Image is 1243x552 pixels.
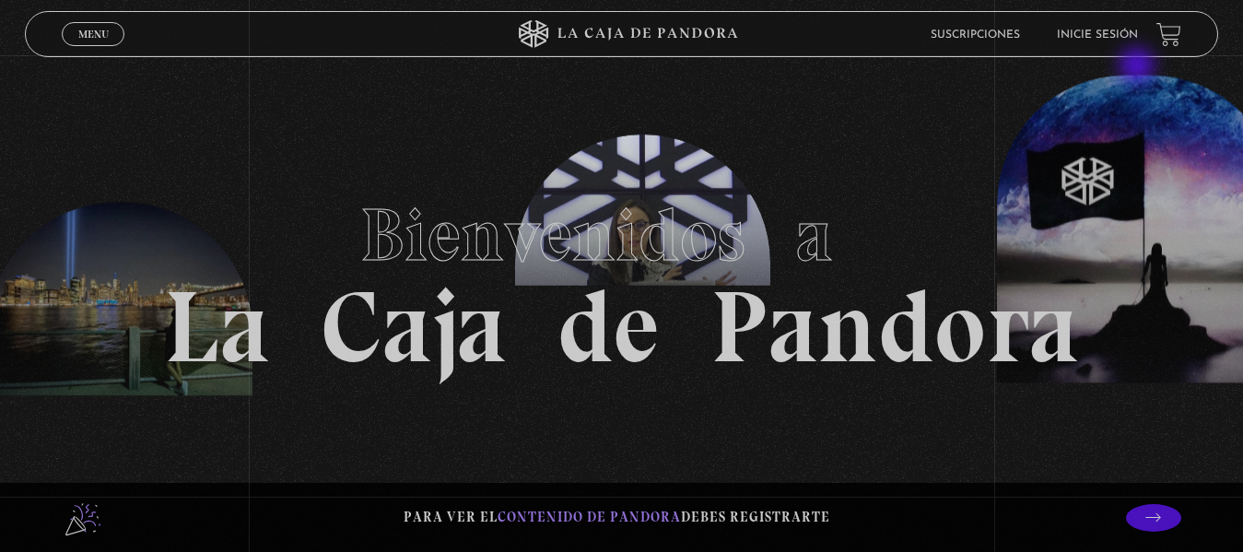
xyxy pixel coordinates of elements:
a: Inicie sesión [1057,29,1138,41]
a: View your shopping cart [1156,21,1181,46]
a: Suscripciones [931,29,1020,41]
span: Cerrar [72,44,115,57]
h1: La Caja de Pandora [164,175,1079,378]
p: Para ver el debes registrarte [404,505,830,530]
span: Menu [78,29,109,40]
span: Bienvenidos a [360,191,884,279]
span: contenido de Pandora [498,509,681,525]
